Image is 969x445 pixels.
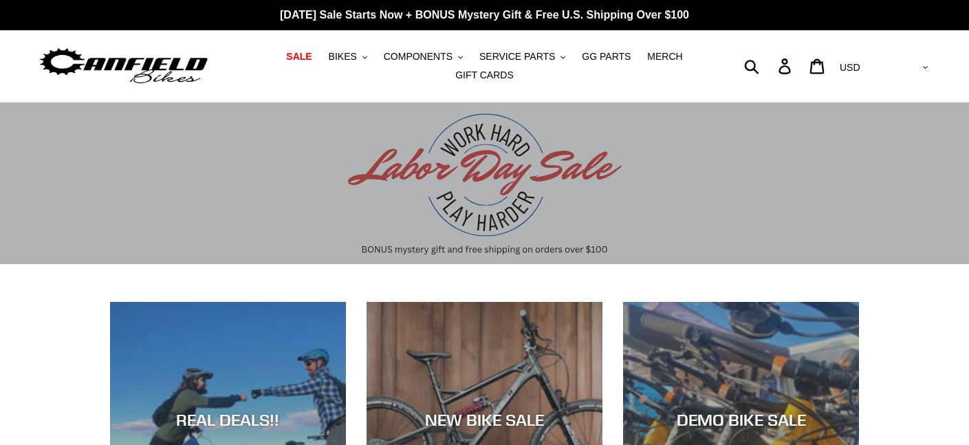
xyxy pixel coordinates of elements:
[582,51,631,63] span: GG PARTS
[329,51,357,63] span: BIKES
[479,51,555,63] span: SERVICE PARTS
[286,51,312,63] span: SALE
[279,47,318,66] a: SALE
[472,47,572,66] button: SERVICE PARTS
[384,51,453,63] span: COMPONENTS
[575,47,638,66] a: GG PARTS
[377,47,470,66] button: COMPONENTS
[448,66,521,85] a: GIFT CARDS
[640,47,689,66] a: MERCH
[322,47,374,66] button: BIKES
[367,410,602,430] div: NEW BIKE SALE
[110,410,346,430] div: REAL DEALS!!
[647,51,682,63] span: MERCH
[38,45,210,88] img: Canfield Bikes
[623,410,859,430] div: DEMO BIKE SALE
[455,69,514,81] span: GIFT CARDS
[752,51,787,81] input: Search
